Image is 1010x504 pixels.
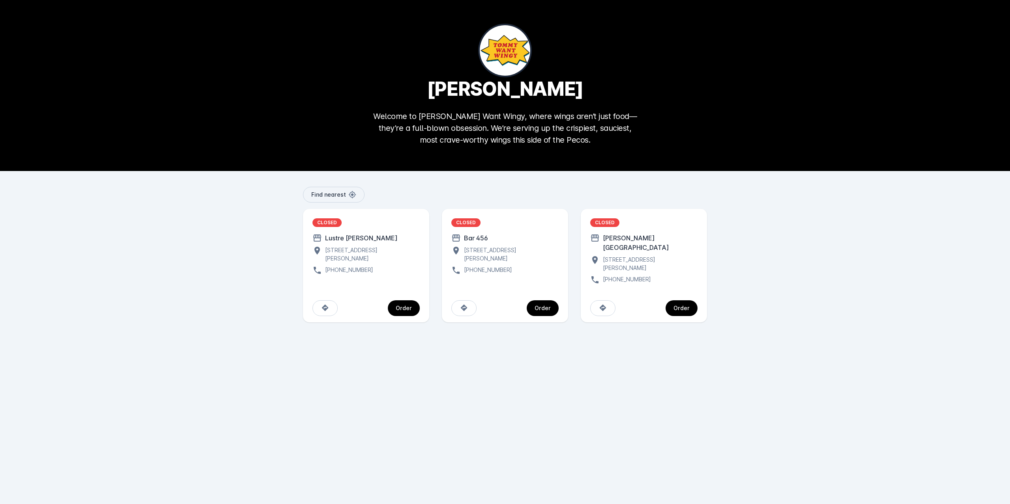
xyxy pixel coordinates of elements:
[322,246,420,262] div: [STREET_ADDRESS][PERSON_NAME]
[535,305,551,311] div: Order
[673,305,690,311] div: Order
[600,275,651,285] div: [PHONE_NUMBER]
[322,266,373,275] div: [PHONE_NUMBER]
[451,218,481,227] div: CLOSED
[600,233,698,252] div: [PERSON_NAME][GEOGRAPHIC_DATA]
[461,266,512,275] div: [PHONE_NUMBER]
[600,255,698,272] div: [STREET_ADDRESS][PERSON_NAME]
[666,300,698,316] button: continue
[396,305,412,311] div: Order
[590,218,619,227] div: CLOSED
[311,192,346,197] span: Find nearest
[527,300,559,316] button: continue
[388,300,420,316] button: continue
[322,233,398,243] div: Lustre [PERSON_NAME]
[461,233,488,243] div: Bar 456
[461,246,559,262] div: [STREET_ADDRESS][PERSON_NAME]
[312,218,342,227] div: CLOSED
